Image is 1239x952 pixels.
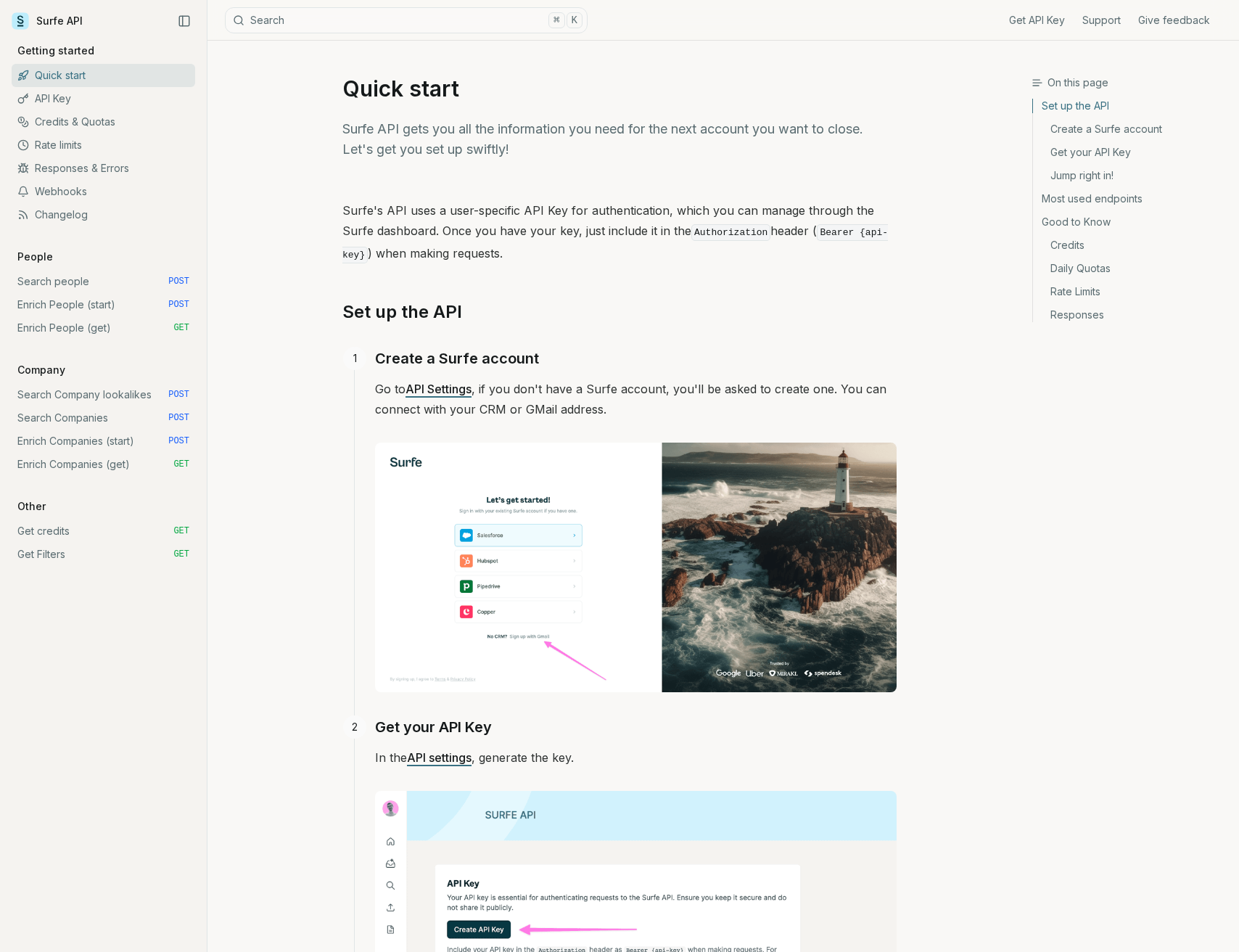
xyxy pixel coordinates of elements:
[342,75,897,102] h1: Quick start
[342,119,897,160] p: Surfe API gets you all the information you need for the next account you want to close. Let's get...
[173,322,189,334] span: GET
[12,44,100,58] p: Getting started
[12,499,52,514] p: Other
[12,363,71,377] p: Company
[12,453,195,476] a: Enrich Companies (get) GET
[168,389,189,401] span: POST
[12,134,195,157] a: Rate limits
[12,250,59,264] p: People
[12,64,195,87] a: Quick start
[1033,303,1227,322] a: Responses
[406,382,472,396] a: API Settings
[168,299,189,311] span: POST
[12,406,195,430] a: Search Companies POST
[375,443,897,692] img: Image
[375,715,492,739] a: Get your API Key
[691,224,770,241] code: Authorization
[1033,141,1227,164] a: Get your API Key
[173,10,195,32] button: Collapse Sidebar
[225,7,588,33] button: Search⌘K
[1033,99,1227,118] a: Set up the API
[1032,75,1227,90] h3: On this page
[173,459,189,470] span: GET
[1009,13,1065,28] a: Get API Key
[1033,234,1227,257] a: Credits
[1033,164,1227,187] a: Jump right in!
[12,383,195,406] a: Search Company lookalikes POST
[1138,13,1210,28] a: Give feedback
[12,270,195,293] a: Search people POST
[12,157,195,180] a: Responses & Errors
[342,200,897,266] p: Surfe's API uses a user-specific API Key for authentication, which you can manage through the Sur...
[12,203,195,226] a: Changelog
[567,12,583,28] kbd: K
[12,10,83,32] a: Surfe API
[168,412,189,424] span: POST
[1033,118,1227,141] a: Create a Surfe account
[1033,257,1227,280] a: Daily Quotas
[12,316,195,340] a: Enrich People (get) GET
[12,293,195,316] a: Enrich People (start) POST
[342,300,462,324] a: Set up the API
[12,110,195,134] a: Credits & Quotas
[1033,187,1227,210] a: Most used endpoints
[12,87,195,110] a: API Key
[548,12,564,28] kbd: ⌘
[1033,280,1227,303] a: Rate Limits
[375,347,539,370] a: Create a Surfe account
[173,525,189,537] span: GET
[12,180,195,203] a: Webhooks
[173,549,189,560] span: GET
[12,520,195,543] a: Get credits GET
[168,276,189,287] span: POST
[12,430,195,453] a: Enrich Companies (start) POST
[375,379,897,419] p: Go to , if you don't have a Surfe account, you'll be asked to create one. You can connect with yo...
[407,750,472,765] a: API settings
[168,435,189,447] span: POST
[12,543,195,566] a: Get Filters GET
[1082,13,1121,28] a: Support
[1033,210,1227,234] a: Good to Know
